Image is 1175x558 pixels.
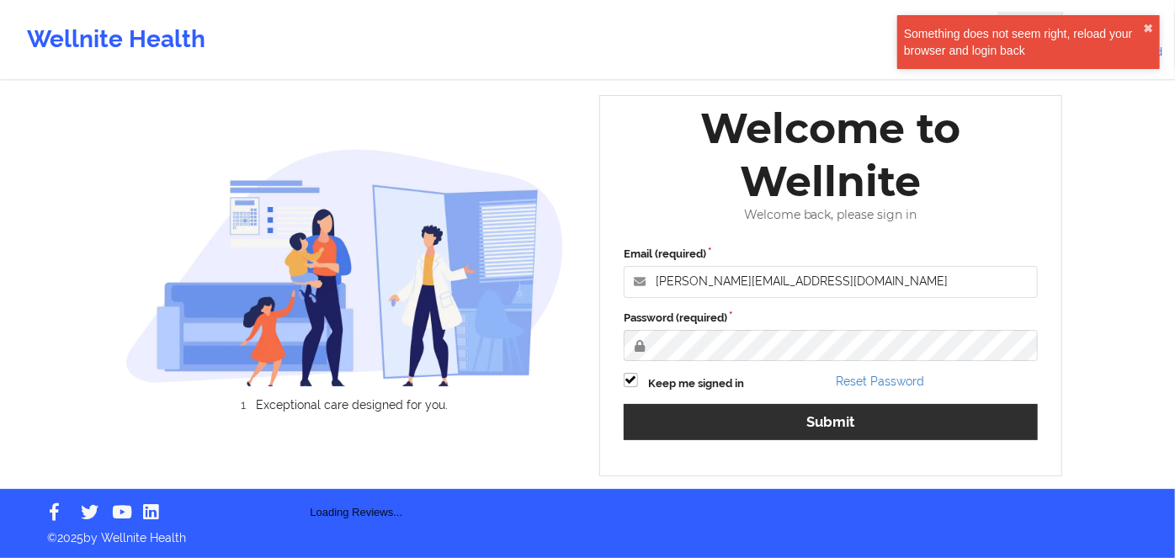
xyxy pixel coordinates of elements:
li: Exceptional care designed for you. [140,398,564,412]
button: close [1143,22,1153,35]
label: Password (required) [624,310,1038,327]
img: wellnite-auth-hero_200.c722682e.png [125,148,565,386]
button: Submit [624,404,1038,440]
div: Loading Reviews... [125,440,588,521]
label: Email (required) [624,246,1038,263]
input: Email address [624,266,1038,298]
div: Welcome to Wellnite [612,102,1050,208]
div: Welcome back, please sign in [612,208,1050,222]
div: Something does not seem right, reload your browser and login back [904,25,1143,59]
a: Reset Password [837,375,925,388]
p: © 2025 by Wellnite Health [35,518,1140,546]
label: Keep me signed in [648,375,744,392]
